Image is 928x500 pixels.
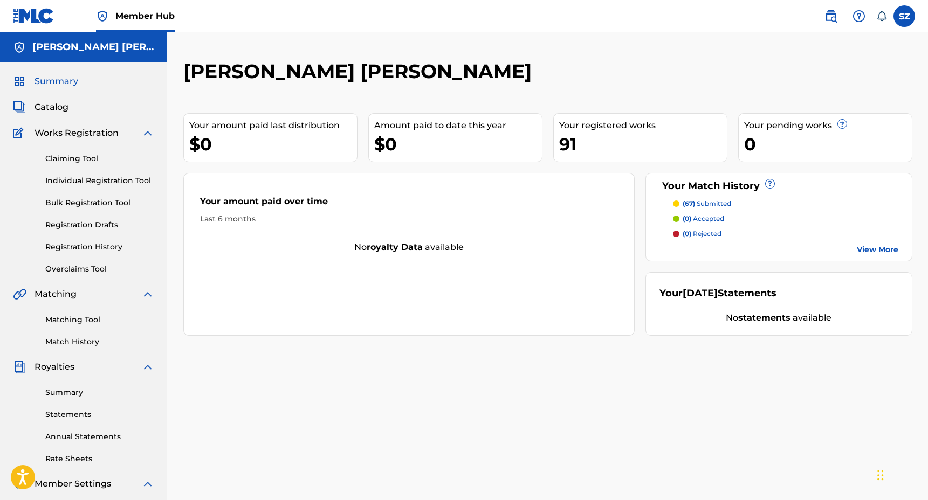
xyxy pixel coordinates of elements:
a: Match History [45,336,154,348]
a: Statements [45,409,154,420]
div: Your Statements [659,286,776,301]
img: expand [141,360,154,373]
span: Member Settings [35,477,111,490]
div: Help [848,5,870,27]
a: (0) rejected [673,229,898,239]
div: Notifications [876,11,887,22]
p: accepted [683,214,724,224]
div: 91 [559,132,727,156]
a: Individual Registration Tool [45,175,154,186]
a: Bulk Registration Tool [45,197,154,209]
div: Your registered works [559,119,727,132]
div: Amount paid to date this year [374,119,542,132]
img: expand [141,477,154,490]
span: Royalties [35,360,74,373]
h5: Samuel Morris Zornow [32,41,154,53]
a: Matching Tool [45,314,154,325]
img: Works Registration [13,127,27,140]
p: submitted [683,199,731,209]
div: $0 [374,132,542,156]
div: $0 [189,132,357,156]
h2: [PERSON_NAME] [PERSON_NAME] [183,59,537,84]
div: Your pending works [744,119,912,132]
div: Drag [877,459,884,491]
a: Registration Drafts [45,219,154,231]
img: search [824,10,837,23]
div: Your Match History [659,179,898,193]
a: Registration History [45,241,154,253]
img: expand [141,127,154,140]
span: Summary [35,75,78,88]
span: ? [838,120,847,128]
div: 0 [744,132,912,156]
div: No available [659,311,898,324]
a: Overclaims Tool [45,263,154,275]
img: Summary [13,75,26,88]
div: No available [184,241,635,254]
img: MLC Logo [13,8,54,24]
a: Rate Sheets [45,453,154,464]
img: Catalog [13,101,26,114]
div: User Menu [893,5,915,27]
strong: statements [738,313,790,323]
span: (0) [683,214,691,223]
a: (67) submitted [673,199,898,209]
span: [DATE] [683,287,718,299]
div: Your amount paid last distribution [189,119,357,132]
a: (0) accepted [673,214,898,224]
iframe: Resource Center [898,330,928,417]
span: (67) [683,199,695,207]
img: Accounts [13,41,26,54]
span: Member Hub [115,10,175,22]
span: (0) [683,230,691,238]
iframe: Chat Widget [874,448,928,500]
span: Works Registration [35,127,119,140]
img: help [853,10,865,23]
img: Matching [13,288,26,301]
p: rejected [683,229,721,239]
img: Royalties [13,360,26,373]
img: expand [141,288,154,301]
div: Your amount paid over time [200,195,618,213]
a: Public Search [820,5,842,27]
span: Matching [35,288,77,301]
a: CatalogCatalog [13,101,68,114]
img: Top Rightsholder [96,10,109,23]
a: View More [857,244,898,255]
a: Summary [45,387,154,398]
a: Claiming Tool [45,153,154,164]
span: Catalog [35,101,68,114]
span: ? [766,179,774,188]
a: Annual Statements [45,431,154,442]
div: Last 6 months [200,213,618,225]
a: SummarySummary [13,75,78,88]
strong: royalty data [367,242,423,252]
